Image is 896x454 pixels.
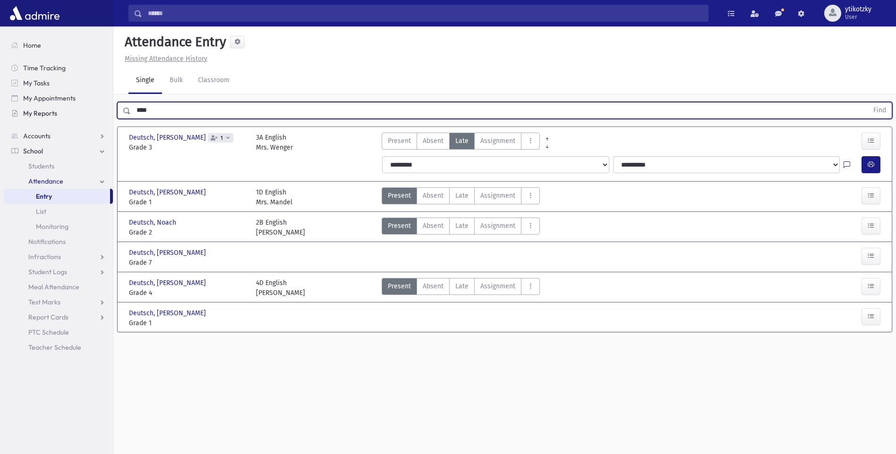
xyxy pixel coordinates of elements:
span: Deutsch, [PERSON_NAME] [129,187,208,197]
a: Report Cards [4,310,113,325]
span: Absent [423,281,444,291]
h5: Attendance Entry [121,34,226,50]
span: Entry [36,192,52,201]
span: School [23,147,43,155]
span: Absent [423,221,444,231]
span: Absent [423,191,444,201]
span: Late [455,281,469,291]
span: 1 [219,135,225,141]
span: Grade 2 [129,227,247,237]
div: AttTypes [382,278,540,298]
span: Present [388,281,411,291]
span: Grade 3 [129,143,247,152]
img: AdmirePro [8,4,62,23]
button: Find [868,102,892,118]
span: Meal Attendance [28,283,79,291]
a: My Tasks [4,76,113,91]
a: Single [128,67,162,94]
a: Classroom [190,67,237,94]
span: List [36,207,46,216]
a: Home [4,38,113,53]
span: Notifications [28,237,66,246]
span: Home [23,41,41,50]
span: Assignment [480,191,515,201]
a: Students [4,159,113,174]
input: Search [142,5,708,22]
span: Student Logs [28,268,67,276]
span: Teacher Schedule [28,343,81,352]
span: Grade 7 [129,258,247,268]
div: 4D English [PERSON_NAME] [256,278,305,298]
span: Deutsch, [PERSON_NAME] [129,278,208,288]
span: Time Tracking [23,64,66,72]
a: Attendance [4,174,113,189]
span: My Appointments [23,94,76,102]
span: Students [28,162,54,170]
span: Accounts [23,132,51,140]
a: Test Marks [4,294,113,310]
span: My Tasks [23,79,50,87]
span: Late [455,136,469,146]
span: Present [388,191,411,201]
a: Meal Attendance [4,279,113,294]
a: List [4,204,113,219]
a: Bulk [162,67,190,94]
span: Grade 1 [129,318,247,328]
span: Test Marks [28,298,60,306]
span: Late [455,221,469,231]
a: Entry [4,189,110,204]
span: User [845,13,871,21]
span: Monitoring [36,222,68,231]
div: 1D English Mrs. Mandel [256,187,292,207]
a: Monitoring [4,219,113,234]
span: Late [455,191,469,201]
span: Deutsch, [PERSON_NAME] [129,248,208,258]
span: Absent [423,136,444,146]
div: AttTypes [382,187,540,207]
div: AttTypes [382,218,540,237]
span: Assignment [480,221,515,231]
span: My Reports [23,109,57,118]
span: Deutsch, [PERSON_NAME] [129,133,208,143]
span: Report Cards [28,313,68,321]
span: Present [388,136,411,146]
a: Time Tracking [4,60,113,76]
u: Missing Attendance History [125,55,207,63]
a: My Reports [4,106,113,121]
span: Assignment [480,281,515,291]
span: Attendance [28,177,63,185]
span: Infractions [28,252,61,261]
span: Deutsch, Noach [129,218,178,227]
a: PTC Schedule [4,325,113,340]
div: 2B English [PERSON_NAME] [256,218,305,237]
div: 3A English Mrs. Wenger [256,133,293,152]
a: Teacher Schedule [4,340,113,355]
div: AttTypes [382,133,540,152]
span: Grade 4 [129,288,247,298]
span: PTC Schedule [28,328,69,336]
span: Deutsch, [PERSON_NAME] [129,308,208,318]
a: Missing Attendance History [121,55,207,63]
span: Grade 1 [129,197,247,207]
span: Present [388,221,411,231]
span: ytikotzky [845,6,871,13]
a: My Appointments [4,91,113,106]
a: School [4,143,113,159]
a: Student Logs [4,264,113,279]
a: Notifications [4,234,113,249]
a: Infractions [4,249,113,264]
a: Accounts [4,128,113,143]
span: Assignment [480,136,515,146]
